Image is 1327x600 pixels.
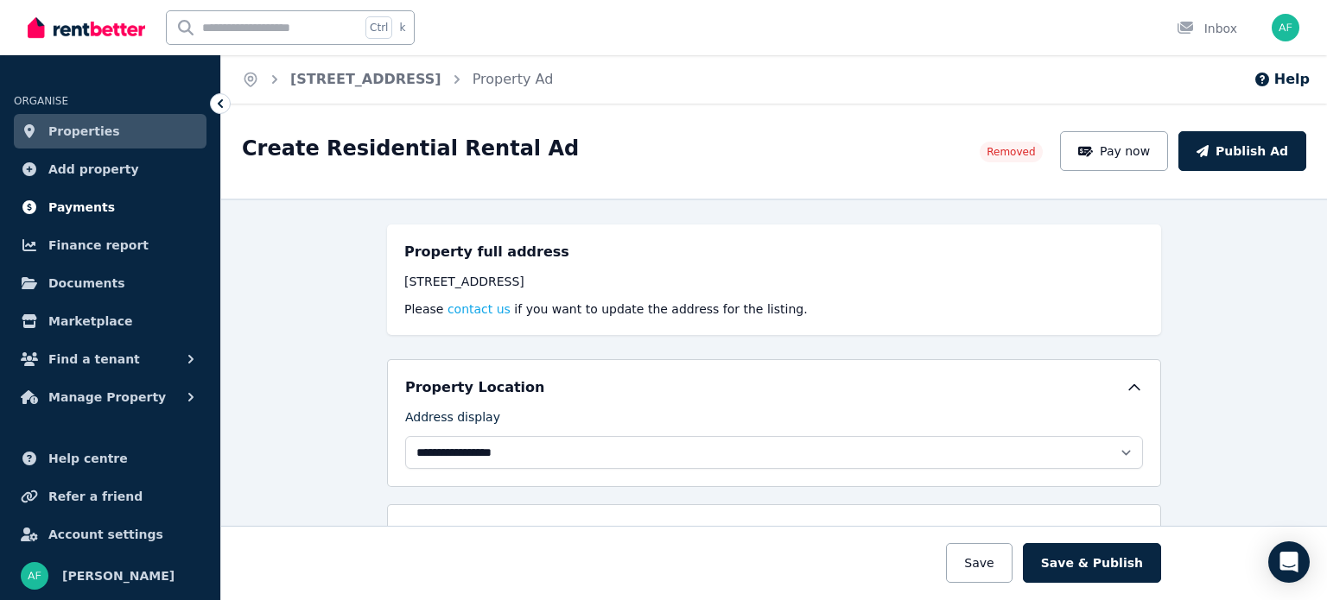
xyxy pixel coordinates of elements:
h5: Lease pricing [405,522,509,543]
a: Property Ad [473,71,554,87]
p: Please if you want to update the address for the listing. [404,300,1144,318]
a: Finance report [14,228,206,262]
a: Account settings [14,517,206,552]
a: Marketplace [14,304,206,338]
a: [STREET_ADDRESS] [290,71,441,87]
span: k [399,21,405,35]
span: [PERSON_NAME] [62,565,175,586]
span: Marketplace [48,311,132,332]
button: Pay now [1060,131,1169,171]
span: Add property [48,159,139,180]
span: Payments [48,197,115,218]
button: Save & Publish [1023,543,1161,583]
span: Account settings [48,524,163,545]
nav: Breadcrumb [221,55,574,104]
img: Adriana Fitzgerald [21,562,48,590]
a: Payments [14,190,206,224]
img: Adriana Fitzgerald [1272,14,1299,41]
button: Find a tenant [14,342,206,376]
span: Refer a friend [48,486,143,507]
span: Ctrl [365,16,392,39]
button: Manage Property [14,380,206,414]
div: Inbox [1177,20,1237,37]
label: Address display [405,408,500,433]
img: RentBetter [28,15,145,41]
span: Find a tenant [48,349,140,369]
span: Documents [48,273,125,294]
button: contact us [448,300,511,318]
h1: Create Residential Rental Ad [242,135,579,162]
h5: Property Location [405,377,544,398]
button: Save [946,543,1012,583]
div: Open Intercom Messenger [1268,541,1310,583]
a: Help centre [14,441,206,476]
a: Refer a friend [14,479,206,514]
span: Help centre [48,448,128,469]
span: Removed [987,145,1035,159]
button: Publish Ad [1178,131,1306,171]
a: Documents [14,266,206,300]
div: [STREET_ADDRESS] [404,273,1144,290]
span: Properties [48,121,120,142]
a: Add property [14,152,206,186]
span: Finance report [48,235,149,256]
a: Properties [14,114,206,148]
span: Manage Property [48,387,166,407]
h5: Property full address [404,242,569,262]
span: ORGANISE [14,95,68,107]
button: Help [1254,69,1310,90]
